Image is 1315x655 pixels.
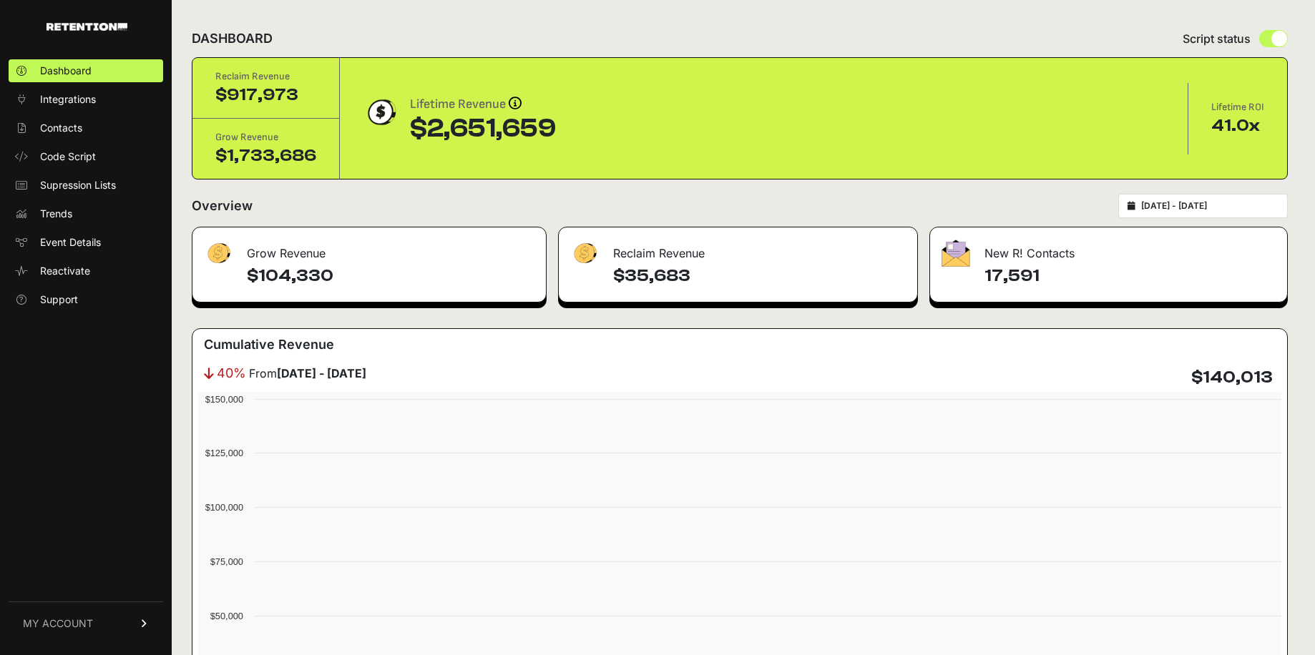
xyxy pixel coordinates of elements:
[277,366,366,380] strong: [DATE] - [DATE]
[40,92,96,107] span: Integrations
[40,235,101,250] span: Event Details
[410,94,556,114] div: Lifetime Revenue
[1211,114,1264,137] div: 41.0x
[40,64,92,78] span: Dashboard
[40,178,116,192] span: Supression Lists
[47,23,127,31] img: Retention.com
[215,69,316,84] div: Reclaim Revenue
[217,363,246,383] span: 40%
[9,145,163,168] a: Code Script
[570,240,599,267] img: fa-dollar-13500eef13a19c4ab2b9ed9ad552e47b0d9fc28b02b83b90ba0e00f96d6372e9.png
[9,174,163,197] a: Supression Lists
[9,88,163,111] a: Integrations
[192,29,273,49] h2: DASHBOARD
[40,121,82,135] span: Contacts
[204,335,334,355] h3: Cumulative Revenue
[23,616,93,631] span: MY ACCOUNT
[249,365,366,382] span: From
[9,260,163,282] a: Reactivate
[9,601,163,645] a: MY ACCOUNT
[559,227,917,270] div: Reclaim Revenue
[210,556,243,567] text: $75,000
[9,288,163,311] a: Support
[9,231,163,254] a: Event Details
[205,448,243,458] text: $125,000
[410,114,556,143] div: $2,651,659
[215,130,316,144] div: Grow Revenue
[204,240,233,267] img: fa-dollar-13500eef13a19c4ab2b9ed9ad552e47b0d9fc28b02b83b90ba0e00f96d6372e9.png
[247,265,534,287] h4: $104,330
[205,502,243,513] text: $100,000
[930,227,1287,270] div: New R! Contacts
[215,84,316,107] div: $917,973
[40,207,72,221] span: Trends
[613,265,906,287] h4: $35,683
[363,94,399,130] img: dollar-coin-05c43ed7efb7bc0c12610022525b4bbbb207c7efeef5aecc26f025e68dcafac9.png
[9,202,163,225] a: Trends
[192,196,253,216] h2: Overview
[210,611,243,621] text: $50,000
[9,117,163,139] a: Contacts
[40,264,90,278] span: Reactivate
[205,394,243,405] text: $150,000
[1191,366,1273,389] h4: $140,013
[192,227,546,270] div: Grow Revenue
[40,149,96,164] span: Code Script
[1183,30,1251,47] span: Script status
[1211,100,1264,114] div: Lifetime ROI
[40,292,78,307] span: Support
[942,240,970,267] img: fa-envelope-19ae18322b30453b285274b1b8af3d052b27d846a4fbe8435d1a52b978f639a2.png
[984,265,1276,287] h4: 17,591
[9,59,163,82] a: Dashboard
[215,144,316,167] div: $1,733,686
